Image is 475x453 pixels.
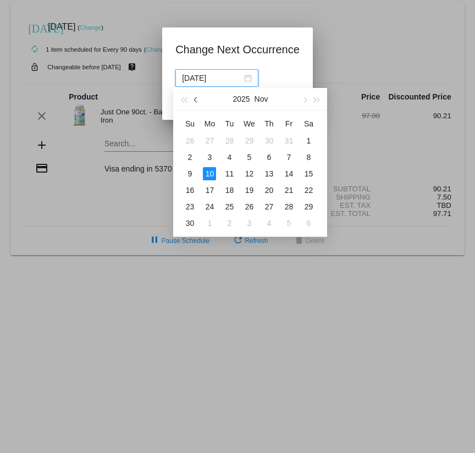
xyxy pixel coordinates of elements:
[311,88,323,110] button: Next year (Control + right)
[203,134,216,147] div: 27
[183,134,196,147] div: 26
[203,167,216,180] div: 10
[262,134,275,147] div: 30
[180,132,200,149] td: 10/26/2025
[180,149,200,165] td: 11/2/2025
[242,167,256,180] div: 12
[239,215,259,231] td: 12/3/2025
[302,200,315,213] div: 29
[262,151,275,164] div: 6
[259,149,279,165] td: 11/6/2025
[180,182,200,198] td: 11/16/2025
[302,151,315,164] div: 8
[200,132,219,149] td: 10/27/2025
[219,165,239,182] td: 11/11/2025
[279,132,299,149] td: 10/31/2025
[282,151,295,164] div: 7
[279,165,299,182] td: 11/14/2025
[219,198,239,215] td: 11/25/2025
[279,182,299,198] td: 11/21/2025
[242,184,256,197] div: 19
[180,215,200,231] td: 11/30/2025
[299,198,318,215] td: 11/29/2025
[233,88,250,110] button: 2025
[299,115,318,132] th: Sat
[279,115,299,132] th: Fri
[239,115,259,132] th: Wed
[200,198,219,215] td: 11/24/2025
[282,200,295,213] div: 28
[302,184,315,197] div: 22
[259,198,279,215] td: 11/27/2025
[190,88,202,110] button: Previous month (PageUp)
[259,215,279,231] td: 12/4/2025
[219,182,239,198] td: 11/18/2025
[262,200,275,213] div: 27
[262,184,275,197] div: 20
[200,182,219,198] td: 11/17/2025
[223,151,236,164] div: 4
[178,88,190,110] button: Last year (Control + left)
[279,215,299,231] td: 12/5/2025
[282,217,295,230] div: 5
[200,149,219,165] td: 11/3/2025
[299,215,318,231] td: 12/6/2025
[223,134,236,147] div: 28
[219,215,239,231] td: 12/2/2025
[183,184,196,197] div: 16
[282,167,295,180] div: 14
[239,182,259,198] td: 11/19/2025
[183,167,196,180] div: 9
[219,149,239,165] td: 11/4/2025
[239,165,259,182] td: 11/12/2025
[180,115,200,132] th: Sun
[239,198,259,215] td: 11/26/2025
[200,215,219,231] td: 12/1/2025
[259,115,279,132] th: Thu
[183,151,196,164] div: 2
[203,184,216,197] div: 17
[302,134,315,147] div: 1
[200,165,219,182] td: 11/10/2025
[299,182,318,198] td: 11/22/2025
[299,88,311,110] button: Next month (PageDown)
[282,184,295,197] div: 21
[302,217,315,230] div: 6
[182,72,242,84] input: Select date
[299,149,318,165] td: 11/8/2025
[223,200,236,213] div: 25
[262,217,275,230] div: 4
[219,115,239,132] th: Tue
[223,167,236,180] div: 11
[282,134,295,147] div: 31
[299,132,318,149] td: 11/1/2025
[242,200,256,213] div: 26
[242,134,256,147] div: 29
[200,115,219,132] th: Mon
[279,198,299,215] td: 11/28/2025
[259,182,279,198] td: 11/20/2025
[255,88,268,110] button: Nov
[299,165,318,182] td: 11/15/2025
[242,151,256,164] div: 5
[223,217,236,230] div: 2
[203,151,216,164] div: 3
[302,167,315,180] div: 15
[242,217,256,230] div: 3
[203,200,216,213] div: 24
[175,41,300,58] h1: Change Next Occurrence
[203,217,216,230] div: 1
[183,200,196,213] div: 23
[239,132,259,149] td: 10/29/2025
[219,132,239,149] td: 10/28/2025
[180,165,200,182] td: 11/9/2025
[279,149,299,165] td: 11/7/2025
[259,132,279,149] td: 10/30/2025
[262,167,275,180] div: 13
[180,198,200,215] td: 11/23/2025
[183,217,196,230] div: 30
[259,165,279,182] td: 11/13/2025
[239,149,259,165] td: 11/5/2025
[223,184,236,197] div: 18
